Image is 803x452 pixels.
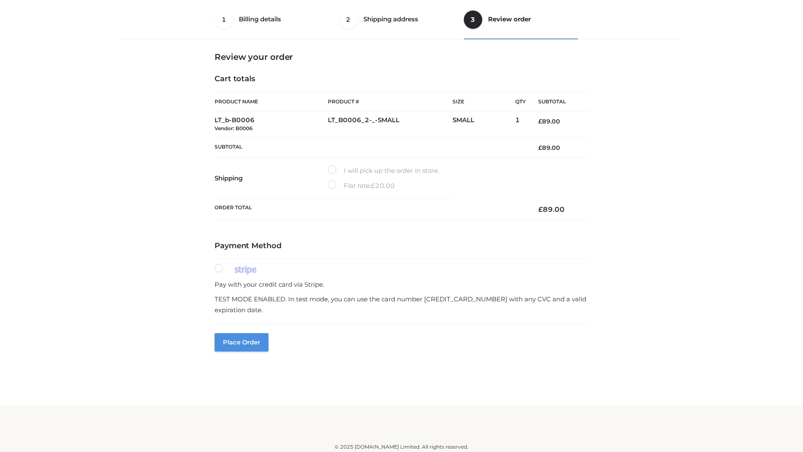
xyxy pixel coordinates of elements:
td: LT_b-B0006 [215,111,328,138]
bdi: 89.00 [538,118,560,125]
th: Order Total [215,198,526,221]
bdi: 89.00 [538,144,560,152]
th: Product Name [215,92,328,111]
th: Subtotal [526,92,588,111]
small: Vendor: B0006 [215,125,253,131]
label: I will pick up the order in store. [328,165,439,176]
span: £ [538,205,543,213]
h4: Cart totals [215,74,588,84]
th: Qty [515,92,526,111]
th: Subtotal [215,137,526,158]
button: Place order [215,333,269,352]
bdi: 20.00 [371,182,395,190]
h3: Review your order [215,52,588,62]
td: 1 [515,111,526,138]
th: Product # [328,92,453,111]
span: £ [371,182,375,190]
label: Flat rate: [328,180,395,191]
div: © 2025 [DOMAIN_NAME] Limited. All rights reserved. [124,443,679,451]
span: £ [538,144,542,152]
th: Size [453,92,511,111]
td: LT_B0006_2-_-SMALL [328,111,453,138]
span: £ [538,118,542,125]
p: Pay with your credit card via Stripe. [215,279,588,290]
th: Shipping [215,158,328,198]
h4: Payment Method [215,241,588,251]
p: TEST MODE ENABLED. In test mode, you can use the card number [CREDIT_CARD_NUMBER] with any CVC an... [215,294,588,315]
td: SMALL [453,111,515,138]
bdi: 89.00 [538,205,565,213]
